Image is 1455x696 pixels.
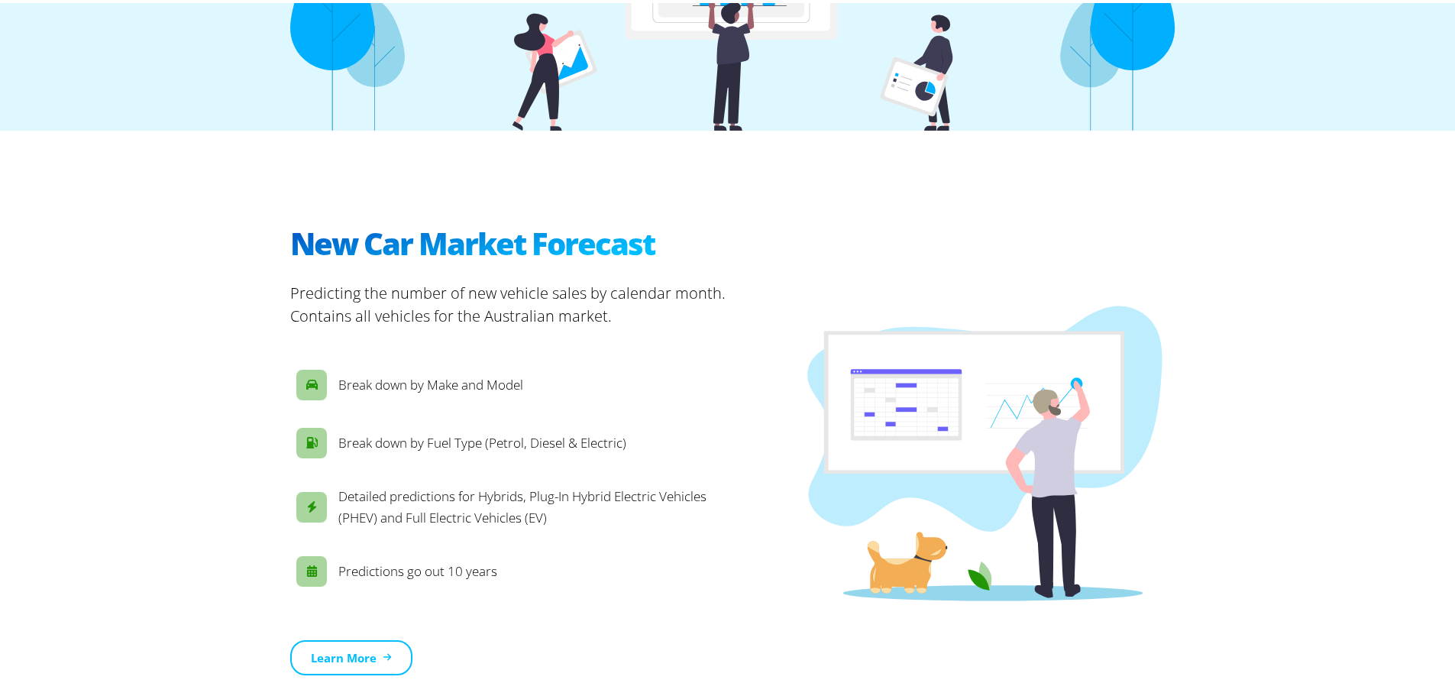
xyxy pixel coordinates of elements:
[290,225,733,264] h2: New Car Market Forecast
[290,279,733,325] p: Predicting the number of new vehicle sales by calendar month. Contains all vehicles for the Austr...
[338,371,523,393] p: Break down by Make and Model
[338,429,626,451] p: Break down by Fuel Type (Petrol, Diesel & Electric)
[338,558,497,579] p: Predictions go out 10 years
[290,637,412,673] a: Learn More
[338,483,727,526] p: Detailed predictions for Hybrids, Plug-In Hybrid Electric Vehicles (PHEV) and Full Electric Vehic...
